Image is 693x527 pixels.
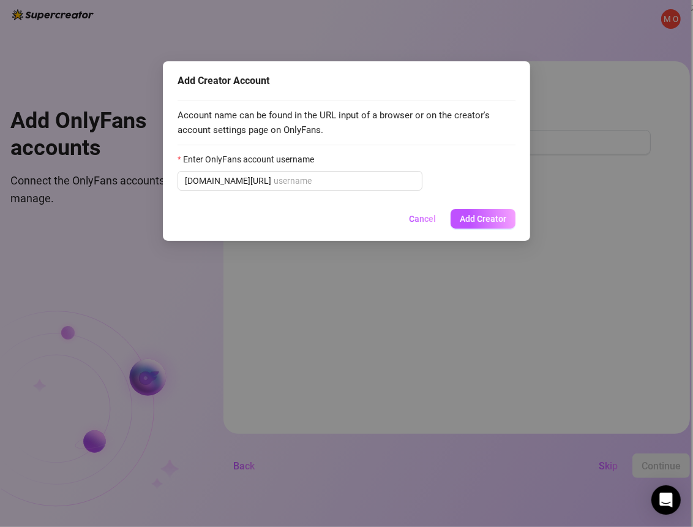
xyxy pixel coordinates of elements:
[20,32,29,42] img: website_grey.svg
[178,74,515,88] div: Add Creator Account
[65,72,94,80] div: Dominio
[185,174,271,188] span: [DOMAIN_NAME][URL]
[178,153,322,166] label: Enter OnlyFans account username
[274,174,415,188] input: Enter OnlyFans account username
[451,209,515,229] button: Add Creator
[51,71,61,81] img: tab_domain_overview_orange.svg
[409,214,436,224] span: Cancel
[651,485,681,515] div: Open Intercom Messenger
[148,72,192,80] div: Palabras clave
[34,20,60,29] div: v 4.0.25
[460,214,506,224] span: Add Creator
[32,32,137,42] div: Dominio: [DOMAIN_NAME]
[178,108,515,137] span: Account name can be found in the URL input of a browser or on the creator's account settings page...
[20,20,29,29] img: logo_orange.svg
[134,71,144,81] img: tab_keywords_by_traffic_grey.svg
[399,209,446,229] button: Cancel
